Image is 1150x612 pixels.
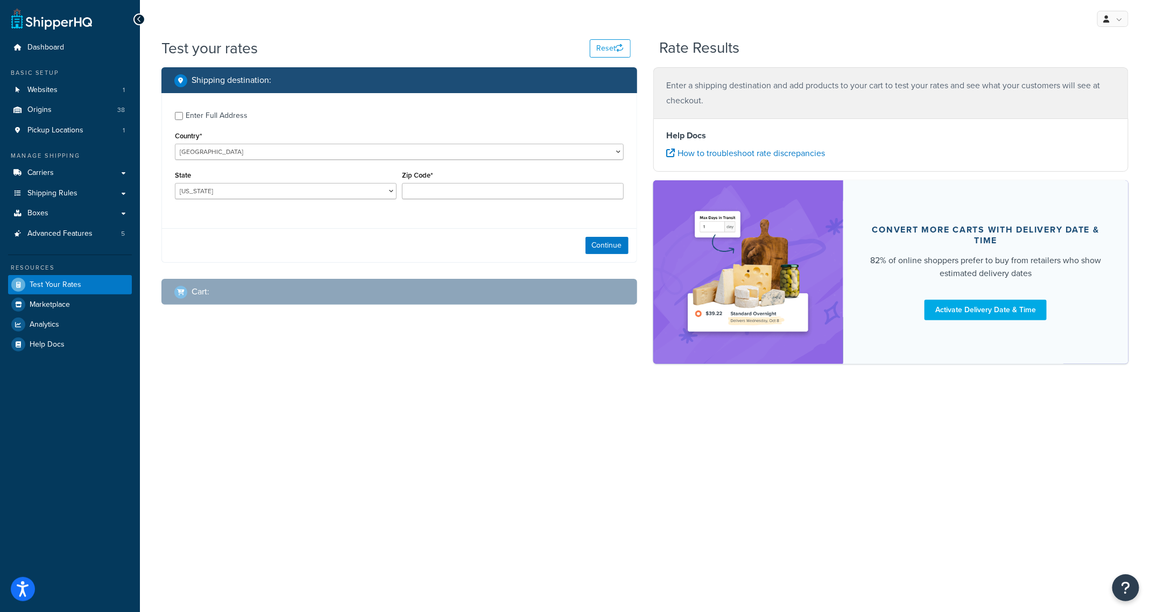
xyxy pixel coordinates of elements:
a: Websites1 [8,80,132,100]
span: Dashboard [27,43,64,52]
a: Analytics [8,315,132,334]
h2: Shipping destination : [192,75,271,85]
input: Enter Full Address [175,112,183,120]
li: Origins [8,100,132,120]
a: Advanced Features5 [8,224,132,244]
span: 5 [121,229,125,238]
span: Test Your Rates [30,280,81,290]
span: Analytics [30,320,59,329]
div: Enter Full Address [186,108,248,123]
a: Shipping Rules [8,184,132,203]
span: Shipping Rules [27,189,77,198]
li: Websites [8,80,132,100]
span: 38 [117,105,125,115]
a: Help Docs [8,335,132,354]
span: 1 [123,126,125,135]
div: Convert more carts with delivery date & time [869,224,1103,246]
a: Carriers [8,163,132,183]
span: Advanced Features [27,229,93,238]
a: Origins38 [8,100,132,120]
div: Basic Setup [8,68,132,78]
span: Boxes [27,209,48,218]
label: Zip Code* [402,171,433,179]
h2: Cart : [192,287,209,297]
span: Origins [27,105,52,115]
li: Pickup Locations [8,121,132,140]
button: Continue [585,237,629,254]
a: Test Your Rates [8,275,132,294]
a: Pickup Locations1 [8,121,132,140]
a: Dashboard [8,38,132,58]
a: Marketplace [8,295,132,314]
label: State [175,171,191,179]
a: Activate Delivery Date & Time [925,300,1047,320]
span: Marketplace [30,300,70,309]
p: Enter a shipping destination and add products to your cart to test your rates and see what your c... [667,78,1116,108]
span: Help Docs [30,340,65,349]
h1: Test your rates [161,38,258,59]
div: 82% of online shoppers prefer to buy from retailers who show estimated delivery dates [869,254,1103,280]
h2: Rate Results [659,40,739,57]
span: 1 [123,86,125,95]
div: Manage Shipping [8,151,132,160]
a: Boxes [8,203,132,223]
button: Reset [590,39,631,58]
h4: Help Docs [667,129,1116,142]
button: Open Resource Center [1112,574,1139,601]
li: Advanced Features [8,224,132,244]
a: How to troubleshoot rate discrepancies [667,147,826,159]
img: feature-image-ddt-36eae7f7280da8017bfb280eaccd9c446f90b1fe08728e4019434db127062ab4.png [681,196,815,348]
div: Resources [8,263,132,272]
span: Websites [27,86,58,95]
span: Pickup Locations [27,126,83,135]
span: Carriers [27,168,54,178]
label: Country* [175,132,202,140]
